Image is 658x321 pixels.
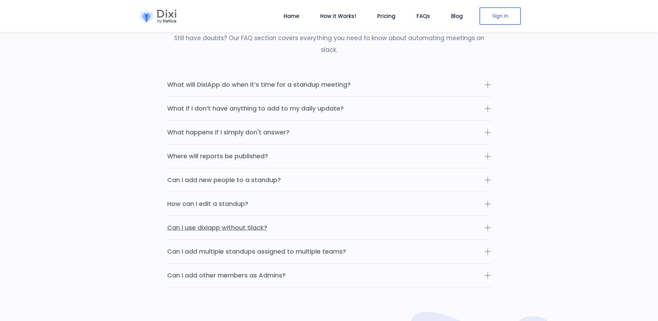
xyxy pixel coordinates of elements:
a: Home [281,12,302,20]
a: Pricing [374,12,398,20]
button: What if I don’t have anything to add to my daily update? [167,97,492,120]
button: How can I edit a standup? [167,192,492,216]
button: Where will reports be published? [167,144,492,168]
a: How it Works! [317,12,359,20]
a: Sign In [479,7,521,25]
button: Can I add multiple standups assigned to multiple teams? [167,240,492,263]
button: Can I add new people to a standup? [167,168,492,192]
button: Can I use dixiapp without Slack? [167,216,492,239]
a: FAQs [414,12,433,20]
button: What happens if I simply don't answer? [167,121,492,144]
button: What will DixiApp do when it’s time for a standup meeting? [167,73,492,96]
button: Can I add other members as Admins? [167,264,492,287]
p: Still have doubts? Our FAQ section covers everything you need to know about automating meetings o... [167,32,492,56]
a: Blog [448,12,466,20]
